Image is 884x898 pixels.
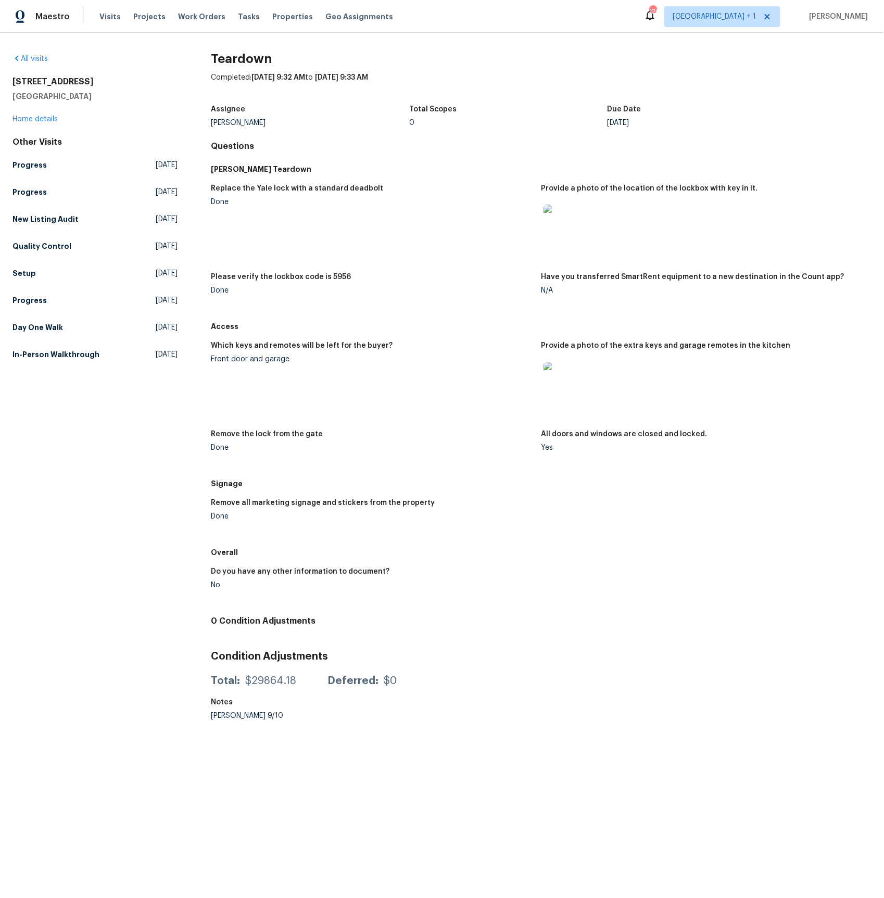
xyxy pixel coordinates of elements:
[156,160,178,170] span: [DATE]
[211,547,872,558] h5: Overall
[12,291,178,310] a: Progress[DATE]
[12,160,47,170] h5: Progress
[156,214,178,224] span: [DATE]
[211,478,872,489] h5: Signage
[12,322,63,333] h5: Day One Walk
[12,237,178,256] a: Quality Control[DATE]
[211,616,872,626] h4: 0 Condition Adjustments
[211,164,872,174] h5: [PERSON_NAME] Teardown
[156,322,178,333] span: [DATE]
[541,342,791,349] h5: Provide a photo of the extra keys and garage remotes in the kitchen
[12,77,178,87] h2: [STREET_ADDRESS]
[156,268,178,279] span: [DATE]
[211,342,393,349] h5: Which keys and remotes will be left for the buyer?
[211,273,351,281] h5: Please verify the lockbox code is 5956
[12,268,36,279] h5: Setup
[211,513,533,520] div: Done
[211,568,389,575] h5: Do you have any other information to document?
[178,11,225,22] span: Work Orders
[607,106,641,113] h5: Due Date
[805,11,868,22] span: [PERSON_NAME]
[327,676,378,687] div: Deferred:
[12,318,178,337] a: Day One Walk[DATE]
[211,54,872,64] h2: Teardown
[541,444,863,451] div: Yes
[211,198,533,206] div: Done
[12,295,47,306] h5: Progress
[133,11,166,22] span: Projects
[156,349,178,360] span: [DATE]
[12,214,79,224] h5: New Listing Audit
[245,676,296,687] div: $29864.18
[12,349,99,360] h5: In-Person Walkthrough
[211,321,872,332] h5: Access
[12,264,178,283] a: Setup[DATE]
[541,273,844,281] h5: Have you transferred SmartRent equipment to a new destination in the Count app?
[12,156,178,174] a: Progress[DATE]
[211,141,872,151] h4: Questions
[12,55,48,62] a: All visits
[272,11,313,22] span: Properties
[541,185,758,192] h5: Provide a photo of the location of the lockbox with key in it.
[211,106,245,113] h5: Assignee
[156,187,178,197] span: [DATE]
[12,345,178,364] a: In-Person Walkthrough[DATE]
[211,431,323,438] h5: Remove the lock from the gate
[12,241,71,251] h5: Quality Control
[211,676,240,687] div: Total:
[99,11,121,22] span: Visits
[315,74,368,81] span: [DATE] 9:33 AM
[325,11,393,22] span: Geo Assignments
[409,119,608,127] div: 0
[211,499,435,507] h5: Remove all marketing signage and stickers from the property
[211,713,409,720] div: [PERSON_NAME] 9/10
[211,699,233,706] h5: Notes
[211,444,533,451] div: Done
[211,287,533,294] div: Done
[12,183,178,201] a: Progress[DATE]
[35,11,70,22] span: Maestro
[211,185,383,192] h5: Replace the Yale lock with a standard deadbolt
[211,72,872,99] div: Completed: to
[156,241,178,251] span: [DATE]
[541,287,863,294] div: N/A
[238,13,260,20] span: Tasks
[12,137,178,147] div: Other Visits
[12,91,178,102] h5: [GEOGRAPHIC_DATA]
[12,210,178,229] a: New Listing Audit[DATE]
[12,116,58,123] a: Home details
[211,651,872,662] h3: Condition Adjustments
[541,431,708,438] h5: All doors and windows are closed and locked.
[211,356,533,363] div: Front door and garage
[384,676,397,687] div: $0
[12,187,47,197] h5: Progress
[409,106,457,113] h5: Total Scopes
[673,11,756,22] span: [GEOGRAPHIC_DATA] + 1
[156,295,178,306] span: [DATE]
[211,581,533,589] div: No
[251,74,305,81] span: [DATE] 9:32 AM
[607,119,805,127] div: [DATE]
[211,119,409,127] div: [PERSON_NAME]
[649,6,656,17] div: 120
